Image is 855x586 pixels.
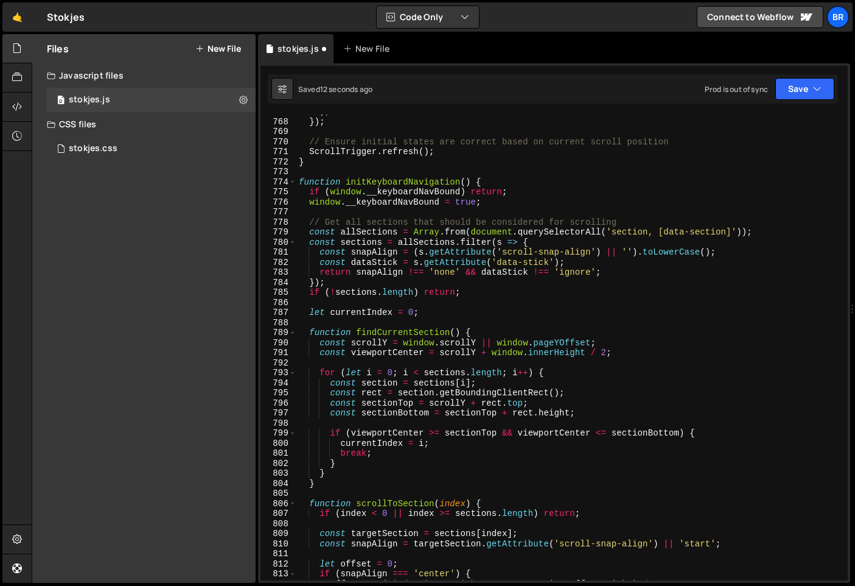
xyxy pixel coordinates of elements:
div: CSS files [32,112,256,136]
div: 782 [260,258,296,268]
div: 813 [260,569,296,579]
button: Code Only [377,6,479,28]
div: 803 [260,468,296,479]
div: 799 [260,428,296,439]
div: 775 [260,187,296,197]
div: 773 [260,167,296,177]
button: New File [195,44,241,54]
div: stokjes.js [69,94,110,105]
div: 802 [260,459,296,469]
div: 770 [260,137,296,147]
div: 790 [260,338,296,348]
div: Saved [298,84,372,94]
div: 771 [260,147,296,157]
div: 796 [260,398,296,409]
div: 769 [260,127,296,137]
div: 809 [260,529,296,539]
div: 774 [260,177,296,188]
div: 788 [260,318,296,328]
div: 793 [260,368,296,378]
div: 783 [260,267,296,278]
a: Connect to Webflow [697,6,823,28]
div: Prod is out of sync [705,84,768,94]
div: 805 [260,489,296,499]
div: 787 [260,308,296,318]
div: 781 [260,247,296,258]
div: 779 [260,227,296,238]
div: 12 seconds ago [320,84,372,94]
div: 797 [260,408,296,418]
div: 792 [260,358,296,369]
div: 784 [260,278,296,288]
a: 🤙 [2,2,32,32]
button: Save [775,78,834,100]
div: 791 [260,348,296,358]
div: 772 [260,157,296,168]
div: 16681/45630.css [47,136,256,161]
span: 0 [57,96,65,106]
h2: Files [47,42,69,55]
div: 16681/45534.js [47,88,256,112]
div: 768 [260,117,296,127]
div: New File [343,43,394,55]
div: Stokjes [47,10,85,24]
div: 776 [260,197,296,208]
div: 794 [260,378,296,389]
div: 778 [260,217,296,228]
div: 780 [260,238,296,248]
div: 807 [260,509,296,519]
div: 800 [260,439,296,449]
div: 777 [260,207,296,217]
div: 801 [260,448,296,459]
div: 810 [260,539,296,549]
div: 808 [260,519,296,529]
div: 806 [260,499,296,509]
div: 798 [260,418,296,429]
div: 811 [260,549,296,559]
div: 795 [260,388,296,398]
div: stokjes.css [69,143,117,154]
div: 785 [260,288,296,298]
div: 804 [260,479,296,489]
a: br [827,6,849,28]
div: 786 [260,298,296,308]
div: stokjes.js [277,43,319,55]
div: 789 [260,328,296,338]
div: Javascript files [32,63,256,88]
div: 812 [260,559,296,570]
